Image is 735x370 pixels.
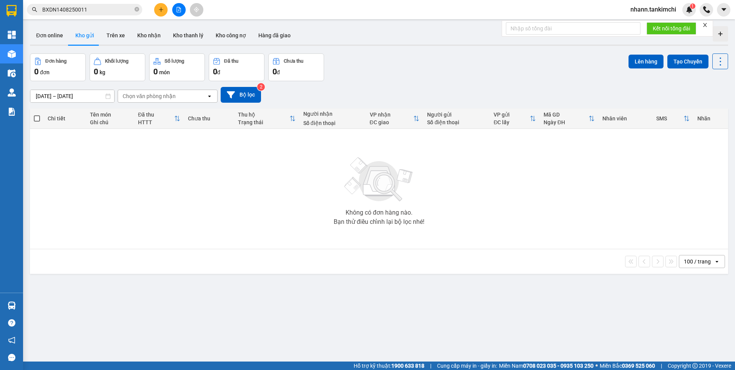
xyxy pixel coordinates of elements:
[90,53,145,81] button: Khối lượng0kg
[8,50,16,58] img: warehouse-icon
[622,363,655,369] strong: 0369 525 060
[430,362,431,370] span: |
[714,258,720,265] svg: open
[210,26,252,45] button: Kho công nợ
[159,69,170,75] span: món
[717,3,730,17] button: caret-down
[30,53,86,81] button: Đơn hàng0đơn
[8,31,16,39] img: dashboard-icon
[206,93,213,99] svg: open
[684,258,711,265] div: 100 / trang
[334,219,424,225] div: Bạn thử điều chỉnh lại bộ lọc nhé!
[341,153,417,207] img: svg+xml;base64,PHN2ZyBjbGFzcz0ibGlzdC1wbHVnX19zdmciIHhtbG5zPSJodHRwOi8vd3d3LnczLm9yZy8yMDAwL3N2Zy...
[172,3,186,17] button: file-add
[30,90,114,102] input: Select a date range.
[134,108,184,129] th: Toggle SortBy
[656,115,683,122] div: SMS
[149,53,205,81] button: Số lượng0món
[45,58,67,64] div: Đơn hàng
[652,108,693,129] th: Toggle SortBy
[370,119,414,125] div: ĐC giao
[490,108,540,129] th: Toggle SortBy
[624,5,682,14] span: nhann.tankimchi
[257,83,265,91] sup: 2
[506,22,640,35] input: Nhập số tổng đài
[370,112,414,118] div: VP nhận
[48,115,82,122] div: Chi tiết
[494,112,530,118] div: VP gửi
[427,112,486,118] div: Người gửi
[277,69,280,75] span: đ
[8,337,15,344] span: notification
[602,115,649,122] div: Nhân viên
[100,69,105,75] span: kg
[703,6,710,13] img: phone-icon
[7,5,17,17] img: logo-vxr
[303,111,362,117] div: Người nhận
[40,69,50,75] span: đơn
[153,67,158,76] span: 0
[523,363,594,369] strong: 0708 023 035 - 0935 103 250
[8,108,16,116] img: solution-icon
[158,7,164,12] span: plus
[437,362,497,370] span: Cung cấp máy in - giấy in:
[221,87,261,103] button: Bộ lọc
[188,115,230,122] div: Chưa thu
[629,55,663,68] button: Lên hàng
[494,119,530,125] div: ĐC lấy
[90,112,130,118] div: Tên món
[224,58,238,64] div: Đã thu
[190,3,203,17] button: aim
[268,53,324,81] button: Chưa thu0đ
[346,210,412,216] div: Không có đơn hàng nào.
[90,119,130,125] div: Ghi chú
[653,24,690,33] span: Kết nối tổng đài
[544,119,589,125] div: Ngày ĐH
[667,55,708,68] button: Tạo Chuyến
[123,92,176,100] div: Chọn văn phòng nhận
[154,3,168,17] button: plus
[8,69,16,77] img: warehouse-icon
[167,26,210,45] button: Kho thanh lý
[595,364,598,367] span: ⚪️
[697,115,724,122] div: Nhãn
[69,26,100,45] button: Kho gửi
[303,120,362,126] div: Số điện thoại
[100,26,131,45] button: Trên xe
[105,58,128,64] div: Khối lượng
[138,112,174,118] div: Đã thu
[499,362,594,370] span: Miền Nam
[686,6,693,13] img: icon-new-feature
[8,302,16,310] img: warehouse-icon
[600,362,655,370] span: Miền Bắc
[692,363,698,368] span: copyright
[165,58,184,64] div: Số lượng
[34,67,38,76] span: 0
[135,7,139,12] span: close-circle
[8,319,15,327] span: question-circle
[661,362,662,370] span: |
[691,3,694,9] span: 1
[94,67,98,76] span: 0
[713,26,728,42] div: Tạo kho hàng mới
[284,58,303,64] div: Chưa thu
[8,88,16,97] img: warehouse-icon
[540,108,599,129] th: Toggle SortBy
[252,26,297,45] button: Hàng đã giao
[209,53,264,81] button: Đã thu0đ
[647,22,696,35] button: Kết nối tổng đài
[32,7,37,12] span: search
[702,22,708,28] span: close
[238,112,289,118] div: Thu hộ
[30,26,69,45] button: Đơn online
[427,119,486,125] div: Số điện thoại
[690,3,695,9] sup: 1
[234,108,299,129] th: Toggle SortBy
[366,108,424,129] th: Toggle SortBy
[131,26,167,45] button: Kho nhận
[391,363,424,369] strong: 1900 633 818
[273,67,277,76] span: 0
[354,362,424,370] span: Hỗ trợ kỹ thuật:
[42,5,133,14] input: Tìm tên, số ĐT hoặc mã đơn
[176,7,181,12] span: file-add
